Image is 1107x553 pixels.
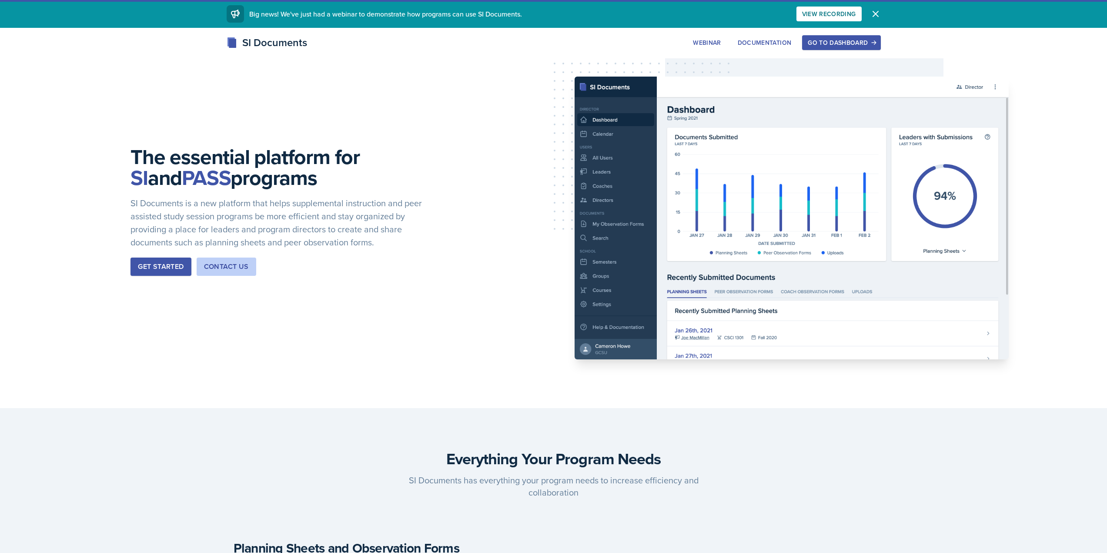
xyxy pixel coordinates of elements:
[204,261,249,272] div: Contact Us
[249,9,522,19] span: Big news! We've just had a webinar to demonstrate how programs can use SI Documents.
[693,39,721,46] div: Webinar
[796,7,862,21] button: View Recording
[387,474,721,499] p: SI Documents has everything your program needs to increase efficiency and collaboration
[130,258,191,276] button: Get Started
[808,39,875,46] div: Go to Dashboard
[234,450,874,467] h3: Everything Your Program Needs
[802,10,856,17] div: View Recording
[732,35,797,50] button: Documentation
[197,258,256,276] button: Contact Us
[738,39,792,46] div: Documentation
[227,35,307,50] div: SI Documents
[802,35,880,50] button: Go to Dashboard
[687,35,726,50] button: Webinar
[138,261,184,272] div: Get Started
